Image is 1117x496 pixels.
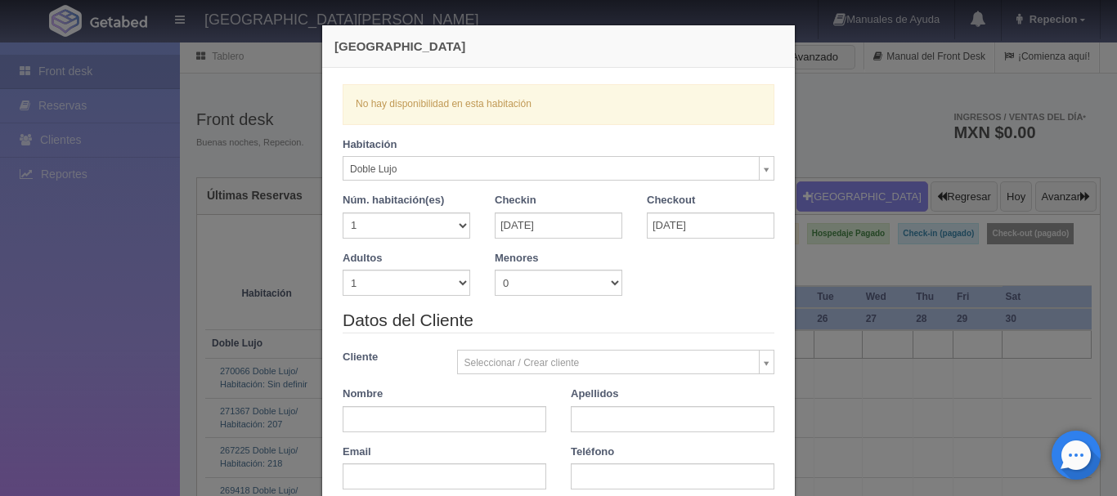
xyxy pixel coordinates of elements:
label: Checkin [495,193,536,208]
label: Adultos [343,251,382,266]
input: DD-MM-AAAA [495,212,622,239]
span: Doble Lujo [350,157,752,181]
input: DD-MM-AAAA [647,212,774,239]
label: Checkout [647,193,695,208]
label: Habitación [343,137,397,153]
label: Apellidos [571,387,619,402]
label: Cliente [330,350,445,365]
label: Menores [495,251,538,266]
a: Doble Lujo [343,156,774,181]
label: Teléfono [571,445,614,460]
legend: Datos del Cliente [343,308,774,333]
span: Seleccionar / Crear cliente [464,351,753,375]
label: Nombre [343,387,383,402]
div: No hay disponibilidad en esta habitación [343,84,774,124]
a: Seleccionar / Crear cliente [457,350,775,374]
label: Núm. habitación(es) [343,193,444,208]
h4: [GEOGRAPHIC_DATA] [334,38,783,55]
label: Email [343,445,371,460]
